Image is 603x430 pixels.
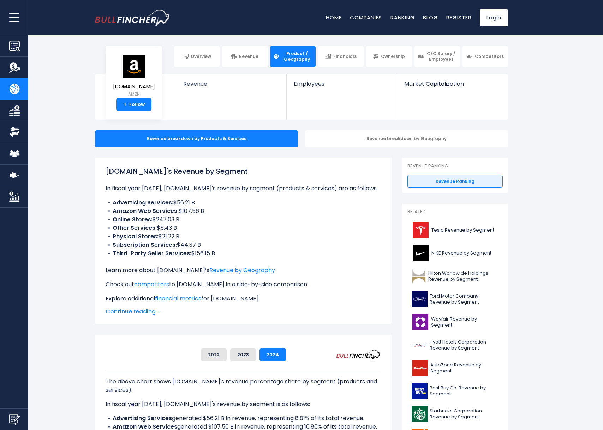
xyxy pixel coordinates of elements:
[430,362,498,374] span: AutoZone Revenue by Segment
[106,266,381,275] p: Learn more about [DOMAIN_NAME]’s
[431,227,494,233] span: Tesla Revenue by Segment
[95,10,171,26] img: bullfincher logo
[381,54,405,59] span: Ownership
[113,84,155,90] span: [DOMAIN_NAME]
[333,54,357,59] span: Financials
[95,130,298,147] div: Revenue breakdown by Products & Services
[431,250,491,256] span: NIKE Revenue by Segment
[404,80,500,87] span: Market Capitalization
[480,9,508,26] a: Login
[106,400,381,408] p: In fiscal year [DATE], [DOMAIN_NAME]'s revenue by segment is as follows:
[366,46,412,67] a: Ownership
[259,348,286,361] button: 2024
[407,221,503,240] a: Tesla Revenue by Segment
[174,46,220,67] a: Overview
[407,335,503,355] a: Hyatt Hotels Corporation Revenue by Segment
[407,163,503,169] p: Revenue Ranking
[414,46,460,67] a: CEO Salary / Employees
[305,130,508,147] div: Revenue breakdown by Geography
[113,91,155,97] small: AMZN
[412,383,428,399] img: BBY logo
[191,54,211,59] span: Overview
[430,385,498,397] span: Best Buy Co. Revenue by Segment
[230,348,256,361] button: 2023
[209,266,275,274] a: Revenue by Geography
[462,46,508,67] a: Competitors
[412,314,429,330] img: W logo
[106,207,381,215] li: $107.56 B
[407,209,503,215] p: Related
[106,294,381,303] p: Explore additional for [DOMAIN_NAME].
[113,232,159,240] b: Physical Stores:
[95,10,171,26] a: Go to homepage
[106,224,381,232] li: $5.43 B
[113,198,173,207] b: Advertising Services:
[183,80,280,87] span: Revenue
[430,408,498,420] span: Starbucks Corporation Revenue by Segment
[106,241,381,249] li: $44.37 B
[407,358,503,378] a: AutoZone Revenue by Segment
[430,339,498,351] span: Hyatt Hotels Corporation Revenue by Segment
[475,54,504,59] span: Competitors
[431,316,498,328] span: Wayfair Revenue by Segment
[426,51,457,62] span: CEO Salary / Employees
[222,46,268,67] a: Revenue
[428,270,498,282] span: Hilton Worldwide Holdings Revenue by Segment
[106,414,381,423] li: generated $56.21 B in revenue, representing 8.81% of its total revenue.
[350,14,382,21] a: Companies
[407,381,503,401] a: Best Buy Co. Revenue by Segment
[113,215,153,223] b: Online Stores:
[239,54,258,59] span: Revenue
[397,74,507,99] a: Market Capitalization
[113,249,191,257] b: Third-Party Seller Services:
[106,215,381,224] li: $247.03 B
[318,46,364,67] a: Financials
[9,127,20,137] img: Ownership
[423,14,438,21] a: Blog
[134,280,169,288] a: competitors
[123,101,127,108] strong: +
[106,307,381,316] span: Continue reading...
[407,312,503,332] a: Wayfair Revenue by Segment
[113,54,155,98] a: [DOMAIN_NAME] AMZN
[113,414,172,422] b: Advertising Services
[176,74,287,99] a: Revenue
[430,293,498,305] span: Ford Motor Company Revenue by Segment
[412,291,428,307] img: F logo
[390,14,414,21] a: Ranking
[412,245,429,261] img: NKE logo
[407,175,503,188] a: Revenue Ranking
[326,14,341,21] a: Home
[407,267,503,286] a: Hilton Worldwide Holdings Revenue by Segment
[201,348,227,361] button: 2022
[106,232,381,241] li: $21.22 B
[412,360,428,376] img: AZO logo
[412,222,429,238] img: TSLA logo
[294,80,389,87] span: Employees
[407,244,503,263] a: NIKE Revenue by Segment
[106,249,381,258] li: $156.15 B
[106,198,381,207] li: $56.21 B
[155,294,201,303] a: financial metrics
[113,241,177,249] b: Subscription Services:
[106,184,381,193] p: In fiscal year [DATE], [DOMAIN_NAME]'s revenue by segment (products & services) are as follows:
[113,224,157,232] b: Other Services:
[412,268,426,284] img: HLT logo
[446,14,471,21] a: Register
[106,166,381,177] h1: [DOMAIN_NAME]'s Revenue by Segment
[113,207,179,215] b: Amazon Web Services:
[407,404,503,424] a: Starbucks Corporation Revenue by Segment
[281,51,312,62] span: Product / Geography
[106,280,381,289] p: Check out to [DOMAIN_NAME] in a side-by-side comparison.
[270,46,316,67] a: Product / Geography
[287,74,396,99] a: Employees
[116,98,151,111] a: +Follow
[412,406,428,422] img: SBUX logo
[412,337,428,353] img: H logo
[407,289,503,309] a: Ford Motor Company Revenue by Segment
[106,377,381,394] p: The above chart shows [DOMAIN_NAME]'s revenue percentage share by segment (products and services).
